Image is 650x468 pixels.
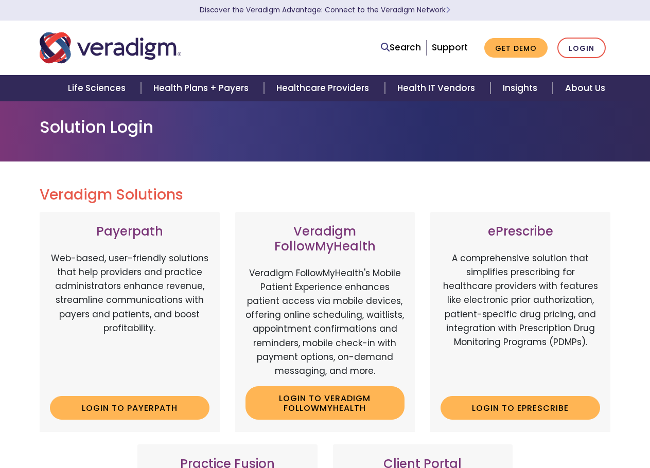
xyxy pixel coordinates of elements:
[141,75,264,101] a: Health Plans + Payers
[50,251,209,388] p: Web-based, user-friendly solutions that help providers and practice administrators enhance revenu...
[40,117,611,137] h1: Solution Login
[40,186,611,204] h2: Veradigm Solutions
[553,75,618,101] a: About Us
[50,224,209,239] h3: Payerpath
[446,5,450,15] span: Learn More
[441,396,600,420] a: Login to ePrescribe
[490,75,553,101] a: Insights
[56,75,141,101] a: Life Sciences
[381,41,421,55] a: Search
[200,5,450,15] a: Discover the Veradigm Advantage: Connect to the Veradigm NetworkLearn More
[441,224,600,239] h3: ePrescribe
[245,266,405,379] p: Veradigm FollowMyHealth's Mobile Patient Experience enhances patient access via mobile devices, o...
[245,386,405,420] a: Login to Veradigm FollowMyHealth
[441,251,600,388] p: A comprehensive solution that simplifies prescribing for healthcare providers with features like ...
[50,396,209,420] a: Login to Payerpath
[245,224,405,254] h3: Veradigm FollowMyHealth
[557,38,606,59] a: Login
[385,75,490,101] a: Health IT Vendors
[40,31,181,65] img: Veradigm logo
[264,75,384,101] a: Healthcare Providers
[484,38,548,58] a: Get Demo
[432,41,468,53] a: Support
